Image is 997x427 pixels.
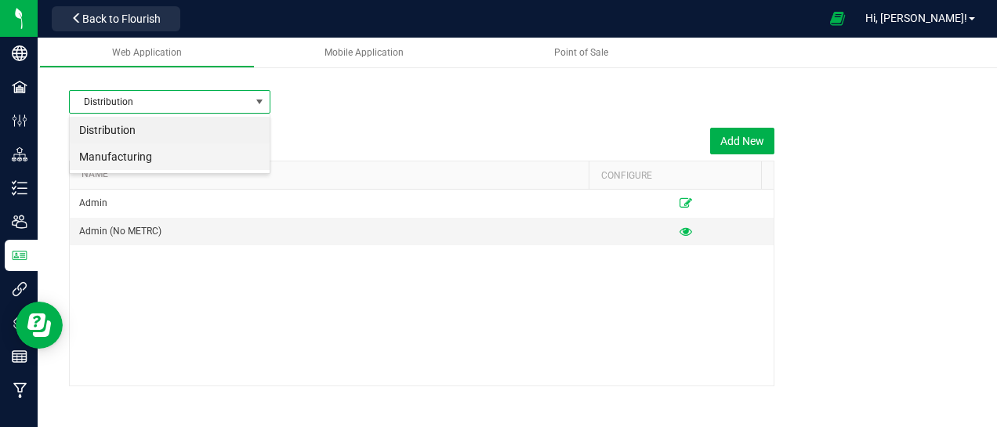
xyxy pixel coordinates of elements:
th: Configure [589,161,762,190]
a: Name [82,168,582,181]
span: Admin (No METRC) [79,224,161,239]
span: Hi, [PERSON_NAME]! [865,12,967,24]
span: Admin [79,196,107,211]
li: Manufacturing [70,143,270,170]
li: Distribution [70,117,270,143]
span: Point of Sale [554,47,608,58]
inline-svg: Company [12,45,27,61]
inline-svg: User Roles [12,248,27,263]
a: View Role [680,226,692,237]
button: Add New [710,128,774,154]
inline-svg: Tags [12,315,27,331]
iframe: Resource center [16,302,63,349]
button: Back to Flourish [52,6,180,31]
inline-svg: Reports [12,349,27,364]
span: Open Ecommerce Menu [820,3,855,34]
inline-svg: Users [12,214,27,230]
inline-svg: Integrations [12,281,27,297]
inline-svg: Configuration [12,113,27,128]
inline-svg: Inventory [12,180,27,196]
inline-svg: Facilities [12,79,27,95]
span: Web Application [112,47,182,58]
a: Edit Role [680,197,692,208]
inline-svg: Manufacturing [12,382,27,398]
span: Back to Flourish [82,13,161,25]
div: Add Role [710,128,774,154]
span: Mobile Application [324,47,404,58]
span: Distribution [70,91,250,113]
inline-svg: Distribution [12,147,27,162]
